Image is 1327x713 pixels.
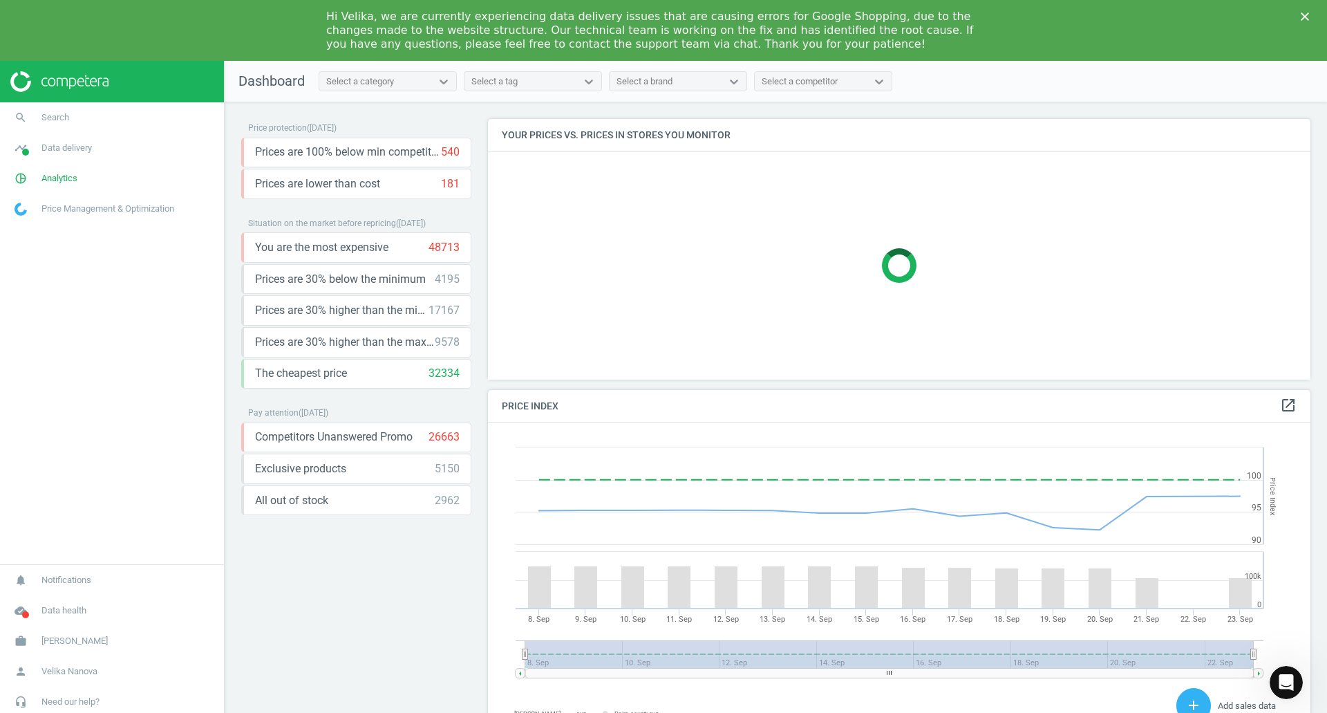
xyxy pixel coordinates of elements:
[1218,701,1276,711] span: Add sales data
[528,615,549,624] tspan: 8. Sep
[1280,397,1297,414] i: open_in_new
[435,335,460,350] div: 9578
[41,574,91,586] span: Notifications
[8,135,34,161] i: timeline
[488,390,1310,423] h4: Price Index
[713,615,739,624] tspan: 12. Sep
[435,461,460,476] div: 5150
[255,240,388,255] span: You are the most expensive
[900,615,925,624] tspan: 16. Sep
[255,335,435,350] span: Prices are 30% higher than the maximal
[41,665,97,678] span: Velika Nanova
[255,366,347,381] span: The cheapest price
[307,123,337,133] span: ( [DATE] )
[8,628,34,654] i: work
[10,71,109,92] img: ajHJNr6hYgQAAAAASUVORK5CYII=
[1252,503,1261,512] text: 95
[429,366,460,381] div: 32334
[41,203,174,215] span: Price Management & Optimization
[947,615,972,624] tspan: 17. Sep
[41,172,77,185] span: Analytics
[8,658,34,685] i: person
[255,461,346,476] span: Exclusive products
[326,10,979,51] div: Hi Velika, we are currently experiencing data delivery issues that are causing errors for Google ...
[1180,615,1206,624] tspan: 22. Sep
[299,408,328,418] span: ( [DATE] )
[617,75,672,88] div: Select a brand
[1280,397,1297,415] a: open_in_new
[238,73,305,89] span: Dashboard
[255,145,441,160] span: Prices are 100% below min competitor
[994,615,1019,624] tspan: 18. Sep
[396,219,426,228] span: ( [DATE] )
[41,696,100,708] span: Need our help?
[471,75,518,88] div: Select a tag
[575,615,596,624] tspan: 9. Sep
[15,203,27,216] img: wGWNvw8QSZomAAAAABJRU5ErkJggg==
[441,176,460,192] div: 181
[41,111,69,124] span: Search
[255,303,429,318] span: Prices are 30% higher than the minimum
[255,176,380,192] span: Prices are lower than cost
[1270,666,1303,699] iframe: Intercom live chat
[8,104,34,131] i: search
[8,165,34,192] i: pie_chart_outlined
[1268,477,1277,515] tspan: Price Index
[255,493,328,508] span: All out of stock
[620,615,646,624] tspan: 10. Sep
[1133,615,1159,624] tspan: 21. Sep
[1040,615,1066,624] tspan: 19. Sep
[41,635,108,647] span: [PERSON_NAME]
[248,123,307,133] span: Price protection
[8,598,34,624] i: cloud_done
[1252,535,1261,545] text: 90
[488,119,1310,151] h4: Your prices vs. prices in stores you monitor
[1301,12,1315,21] div: Close
[1227,615,1253,624] tspan: 23. Sep
[429,429,460,445] div: 26663
[248,408,299,418] span: Pay attention
[1247,471,1261,481] text: 100
[435,493,460,508] div: 2962
[1257,600,1261,609] text: 0
[248,219,396,228] span: Situation on the market before repricing
[760,615,785,624] tspan: 13. Sep
[41,604,86,617] span: Data health
[441,145,460,160] div: 540
[807,615,832,624] tspan: 14. Sep
[1245,572,1261,581] text: 100k
[326,75,394,88] div: Select a category
[255,429,413,445] span: Competitors Unanswered Promo
[429,240,460,255] div: 48713
[762,75,838,88] div: Select a competitor
[41,142,92,154] span: Data delivery
[8,567,34,593] i: notifications
[435,272,460,287] div: 4195
[429,303,460,318] div: 17167
[1087,615,1113,624] tspan: 20. Sep
[255,272,426,287] span: Prices are 30% below the minimum
[666,615,692,624] tspan: 11. Sep
[854,615,879,624] tspan: 15. Sep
